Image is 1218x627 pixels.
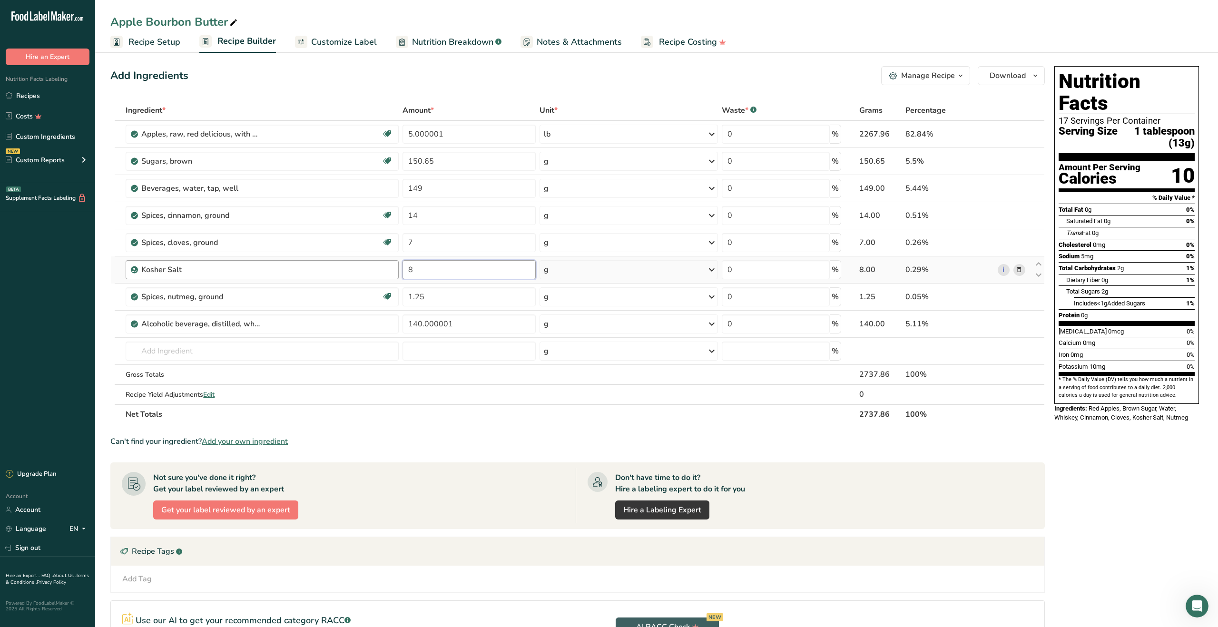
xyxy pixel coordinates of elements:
[141,318,260,330] div: Alcoholic beverage, distilled, whiskey, 86 proof
[615,500,709,519] a: Hire a Labeling Expert
[126,370,399,380] div: Gross Totals
[1085,206,1091,213] span: 0g
[1071,351,1083,358] span: 0mg
[69,523,89,535] div: EN
[1090,363,1105,370] span: 10mg
[6,49,89,65] button: Hire an Expert
[722,105,756,116] div: Waste
[1066,288,1100,295] span: Total Sugars
[41,572,53,579] a: FAQ .
[905,128,993,140] div: 82.84%
[1066,217,1102,225] span: Saturated Fat
[53,572,76,579] a: About Us .
[128,36,180,49] span: Recipe Setup
[544,156,549,167] div: g
[1118,126,1195,149] span: 1 tablespoon (13g)
[1059,70,1195,114] h1: Nutrition Facts
[905,156,993,167] div: 5.5%
[859,264,902,275] div: 8.00
[544,318,549,330] div: g
[6,600,89,612] div: Powered By FoodLabelMaker © 2025 All Rights Reserved
[153,500,298,519] button: Get your label reviewed by an expert
[1059,163,1140,172] div: Amount Per Serving
[1117,265,1124,272] span: 2g
[1059,328,1107,335] span: [MEDICAL_DATA]
[141,128,260,140] div: Apples, raw, red delicious, with skin (Includes foods for USDA's Food Distribution Program)
[126,342,399,361] input: Add Ingredient
[403,105,434,116] span: Amount
[124,404,857,424] th: Net Totals
[881,66,970,85] button: Manage Recipe
[1054,405,1188,421] span: Red Apples, Brown Sugar, Water, Whiskey, Cinnamon, Cloves, Kosher Salt, Nutmeg
[1104,217,1110,225] span: 0g
[111,537,1044,566] div: Recipe Tags
[544,345,549,357] div: g
[905,237,993,248] div: 0.26%
[1186,241,1195,248] span: 0%
[126,390,399,400] div: Recipe Yield Adjustments
[901,70,955,81] div: Manage Recipe
[859,369,902,380] div: 2737.86
[544,291,549,303] div: g
[1171,163,1195,188] div: 10
[659,36,717,49] span: Recipe Costing
[122,573,152,585] div: Add Tag
[1074,300,1145,307] span: Includes Added Sugars
[859,105,883,116] span: Grams
[859,291,902,303] div: 1.25
[203,390,215,399] span: Edit
[1059,206,1083,213] span: Total Fat
[126,105,166,116] span: Ingredient
[990,70,1026,81] span: Download
[540,105,558,116] span: Unit
[1097,300,1107,307] span: <1g
[141,210,260,221] div: Spices, cinnamon, ground
[6,572,89,586] a: Terms & Conditions .
[859,210,902,221] div: 14.00
[859,318,902,330] div: 140.00
[6,572,39,579] a: Hire an Expert .
[311,36,377,49] span: Customize Label
[6,148,20,154] div: NEW
[1059,116,1195,126] div: 17 Servings Per Container
[1186,276,1195,284] span: 1%
[859,156,902,167] div: 150.65
[6,470,56,479] div: Upgrade Plan
[1059,172,1140,186] div: Calories
[905,318,993,330] div: 5.11%
[615,472,745,495] div: Don't have time to do it? Hire a labeling expert to do it for you
[1059,253,1080,260] span: Sodium
[217,35,276,48] span: Recipe Builder
[859,389,902,400] div: 0
[1186,300,1195,307] span: 1%
[110,436,1045,447] div: Can't find your ingredient?
[905,183,993,194] div: 5.44%
[1083,339,1095,346] span: 0mg
[905,291,993,303] div: 0.05%
[153,472,284,495] div: Not sure you've done it right? Get your label reviewed by an expert
[544,237,549,248] div: g
[1092,229,1099,236] span: 0g
[544,128,550,140] div: lb
[1066,229,1090,236] span: Fat
[6,155,65,165] div: Custom Reports
[141,291,260,303] div: Spices, nutmeg, ground
[295,31,377,53] a: Customize Label
[1059,363,1088,370] span: Potassium
[859,183,902,194] div: 149.00
[6,520,46,537] a: Language
[1059,339,1081,346] span: Calcium
[110,68,188,84] div: Add Ingredients
[1187,351,1195,358] span: 0%
[1059,376,1195,399] section: * The % Daily Value (DV) tells you how much a nutrient in a serving of food contributes to a dail...
[1187,328,1195,335] span: 0%
[1186,265,1195,272] span: 1%
[707,613,723,621] div: NEW
[857,404,904,424] th: 2737.86
[141,264,260,275] div: Kosher Salt
[161,504,290,516] span: Get your label reviewed by an expert
[1066,276,1100,284] span: Dietary Fiber
[521,31,622,53] a: Notes & Attachments
[141,237,260,248] div: Spices, cloves, ground
[537,36,622,49] span: Notes & Attachments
